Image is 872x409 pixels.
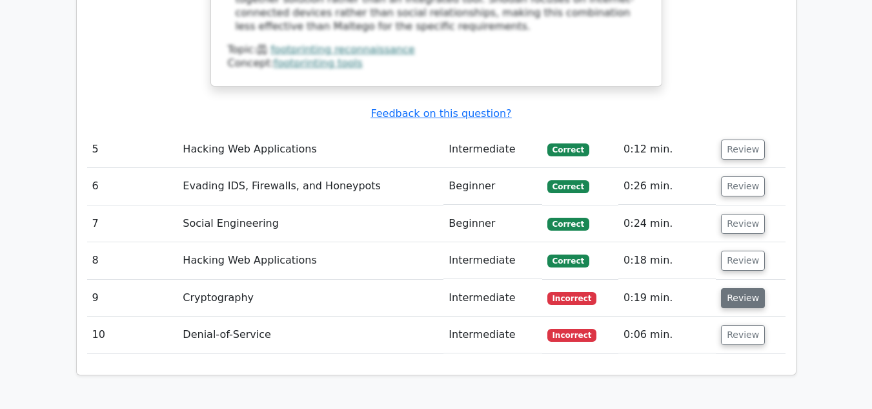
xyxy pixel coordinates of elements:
[547,255,589,267] span: Correct
[618,168,716,205] td: 0:26 min.
[618,242,716,279] td: 0:18 min.
[547,180,589,193] span: Correct
[618,131,716,168] td: 0:12 min.
[547,292,597,305] span: Incorrect
[443,205,542,242] td: Beginner
[87,131,178,168] td: 5
[721,176,765,196] button: Review
[618,205,716,242] td: 0:24 min.
[177,280,443,317] td: Cryptography
[87,280,178,317] td: 9
[274,57,363,69] a: footprinting tools
[270,43,414,56] a: footprinting reconnaissance
[721,325,765,345] button: Review
[618,280,716,317] td: 0:19 min.
[228,57,645,70] div: Concept:
[87,242,178,279] td: 8
[547,329,597,342] span: Incorrect
[547,143,589,156] span: Correct
[721,140,765,160] button: Review
[177,131,443,168] td: Hacking Web Applications
[370,107,511,120] a: Feedback on this question?
[547,218,589,231] span: Correct
[87,205,178,242] td: 7
[618,317,716,353] td: 0:06 min.
[443,280,542,317] td: Intermediate
[443,317,542,353] td: Intermediate
[721,214,765,234] button: Review
[177,242,443,279] td: Hacking Web Applications
[87,168,178,205] td: 6
[177,168,443,205] td: Evading IDS, Firewalls, and Honeypots
[721,288,765,308] button: Review
[443,242,542,279] td: Intermediate
[721,251,765,271] button: Review
[177,317,443,353] td: Denial-of-Service
[228,43,645,57] div: Topic:
[443,131,542,168] td: Intermediate
[443,168,542,205] td: Beginner
[87,317,178,353] td: 10
[177,205,443,242] td: Social Engineering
